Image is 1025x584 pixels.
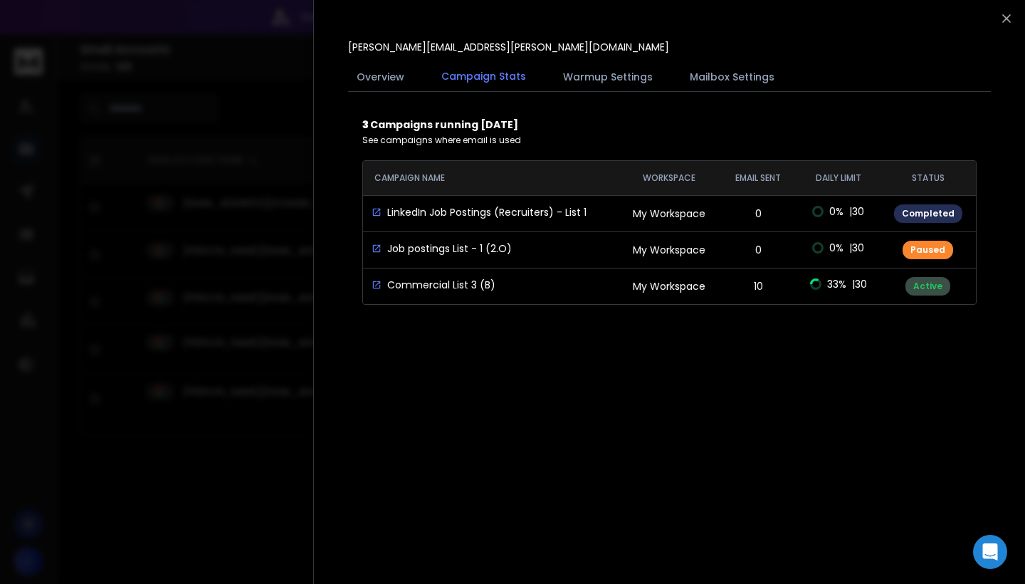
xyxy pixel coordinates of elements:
td: My Workspace [619,268,720,304]
td: 10 [720,268,797,304]
p: See campaigns where email is used [362,135,977,146]
b: 3 [362,118,370,132]
button: Warmup Settings [554,61,661,93]
p: Campaigns running [DATE] [362,118,977,132]
div: Active [905,277,950,296]
span: 0 % [829,241,843,255]
button: Mailbox Settings [681,61,783,93]
td: LinkedIn Job Postings (Recruiters) - List 1 [363,197,591,228]
td: Job postings List - 1 (2.O) [363,233,591,264]
span: 33 % [827,277,846,291]
span: 0 % [829,204,843,219]
button: Campaign Stats [433,61,535,93]
th: EMAIL SENT [720,161,797,195]
th: Workspace [619,161,720,195]
td: Commercial List 3 (B) [363,269,591,301]
td: My Workspace [619,195,720,231]
td: | 30 [797,196,880,227]
div: Paused [903,241,953,259]
p: [PERSON_NAME][EMAIL_ADDRESS][PERSON_NAME][DOMAIN_NAME] [348,40,669,54]
div: Open Intercom Messenger [973,535,1007,569]
th: DAILY LIMIT [797,161,880,195]
div: Completed [894,204,962,223]
td: 0 [720,231,797,268]
td: | 30 [797,232,880,264]
button: Overview [348,61,413,93]
td: | 30 [797,268,880,300]
th: STATUS [880,161,976,195]
th: CAMPAIGN NAME [363,161,619,195]
td: My Workspace [619,231,720,268]
td: 0 [720,195,797,231]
